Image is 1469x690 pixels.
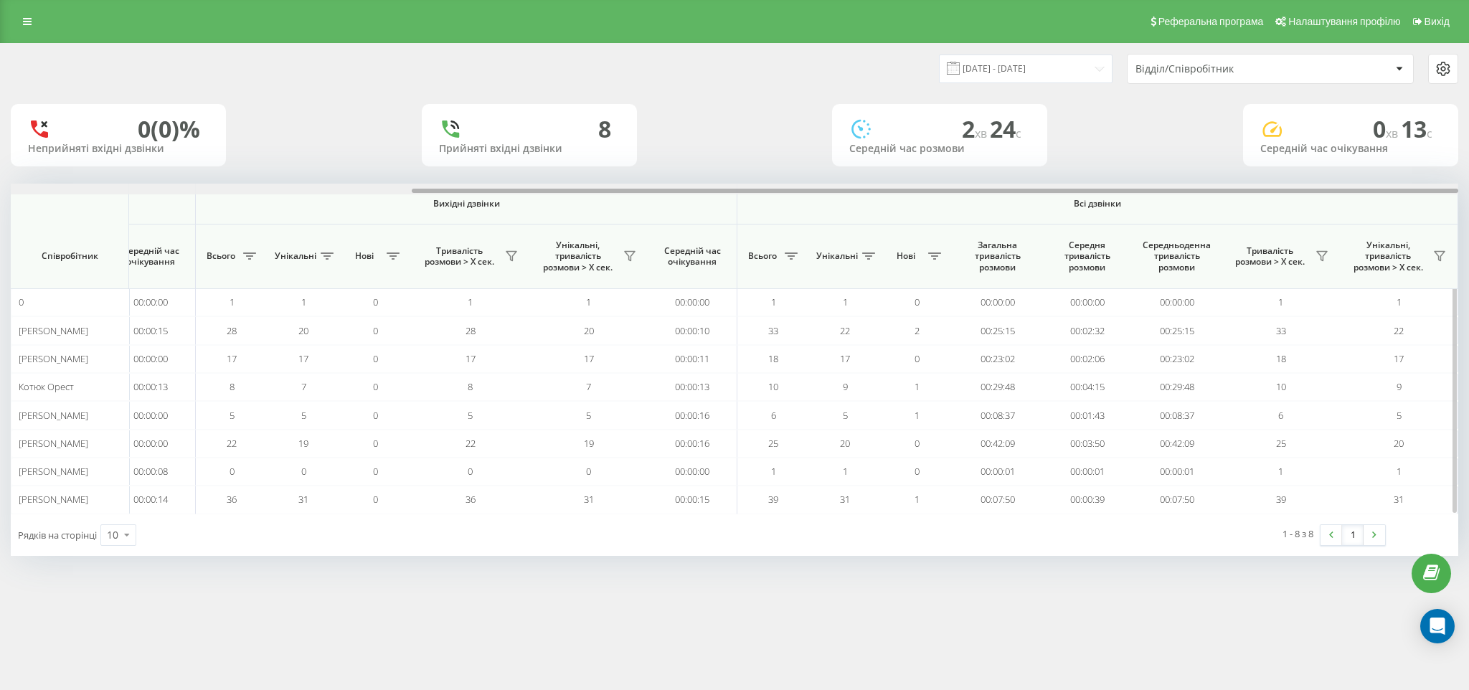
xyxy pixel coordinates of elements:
[1394,352,1404,365] span: 17
[106,316,196,344] td: 00:00:15
[1278,296,1283,308] span: 1
[19,296,24,308] span: 0
[843,296,848,308] span: 1
[301,465,306,478] span: 0
[915,493,920,506] span: 1
[1042,430,1132,458] td: 00:03:50
[953,345,1042,373] td: 00:23:02
[843,465,848,478] span: 1
[915,296,920,308] span: 0
[648,430,737,458] td: 00:00:16
[584,352,594,365] span: 17
[953,401,1042,429] td: 00:08:37
[840,352,850,365] span: 17
[780,198,1415,209] span: Всі дзвінки
[586,296,591,308] span: 1
[584,493,594,506] span: 31
[19,352,88,365] span: [PERSON_NAME]
[1373,113,1401,144] span: 0
[915,324,920,337] span: 2
[771,296,776,308] span: 1
[106,401,196,429] td: 00:00:00
[648,458,737,486] td: 00:00:00
[1276,437,1286,450] span: 25
[298,437,308,450] span: 19
[373,465,378,478] span: 0
[1288,16,1400,27] span: Налаштування профілю
[1042,288,1132,316] td: 00:00:00
[648,316,737,344] td: 00:00:10
[373,296,378,308] span: 0
[658,245,726,268] span: Середній час очікування
[19,324,88,337] span: [PERSON_NAME]
[468,409,473,422] span: 5
[598,115,611,143] div: 8
[106,486,196,514] td: 00:00:14
[227,352,237,365] span: 17
[1132,430,1222,458] td: 00:42:09
[537,240,619,273] span: Унікальні, тривалість розмови > Х сек.
[106,288,196,316] td: 00:00:00
[1042,316,1132,344] td: 00:02:32
[298,324,308,337] span: 20
[1397,380,1402,393] span: 9
[298,352,308,365] span: 17
[840,437,850,450] span: 20
[648,373,737,401] td: 00:00:13
[106,373,196,401] td: 00:00:13
[1276,493,1286,506] span: 39
[203,250,239,262] span: Всього
[915,465,920,478] span: 0
[373,352,378,365] span: 0
[745,250,780,262] span: Всього
[915,380,920,393] span: 1
[990,113,1021,144] span: 24
[418,245,501,268] span: Тривалість розмови > Х сек.
[466,437,476,450] span: 22
[373,437,378,450] span: 0
[1425,16,1450,27] span: Вихід
[768,493,778,506] span: 39
[28,143,209,155] div: Неприйняті вхідні дзвінки
[373,380,378,393] span: 0
[107,528,118,542] div: 10
[888,250,924,262] span: Нові
[840,493,850,506] span: 31
[19,409,88,422] span: [PERSON_NAME]
[466,352,476,365] span: 17
[18,529,97,542] span: Рядків на сторінці
[1276,324,1286,337] span: 33
[1143,240,1211,273] span: Середньоденна тривалість розмови
[373,324,378,337] span: 0
[816,250,858,262] span: Унікальні
[648,345,737,373] td: 00:00:11
[1042,486,1132,514] td: 00:00:39
[963,240,1031,273] span: Загальна тривалість розмови
[301,296,306,308] span: 1
[230,409,235,422] span: 5
[586,465,591,478] span: 0
[1132,373,1222,401] td: 00:29:48
[439,143,620,155] div: Прийняті вхідні дзвінки
[586,380,591,393] span: 7
[768,437,778,450] span: 25
[1042,458,1132,486] td: 00:00:01
[1276,352,1286,365] span: 18
[584,437,594,450] span: 19
[1229,245,1311,268] span: Тривалість розмови > Х сек.
[19,493,88,506] span: [PERSON_NAME]
[953,430,1042,458] td: 00:42:09
[1042,373,1132,401] td: 00:04:15
[953,458,1042,486] td: 00:00:01
[1132,401,1222,429] td: 00:08:37
[1016,126,1021,141] span: c
[230,296,235,308] span: 1
[768,324,778,337] span: 33
[648,401,737,429] td: 00:00:16
[1278,409,1283,422] span: 6
[915,437,920,450] span: 0
[1042,401,1132,429] td: 00:01:43
[468,380,473,393] span: 8
[227,437,237,450] span: 22
[227,493,237,506] span: 36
